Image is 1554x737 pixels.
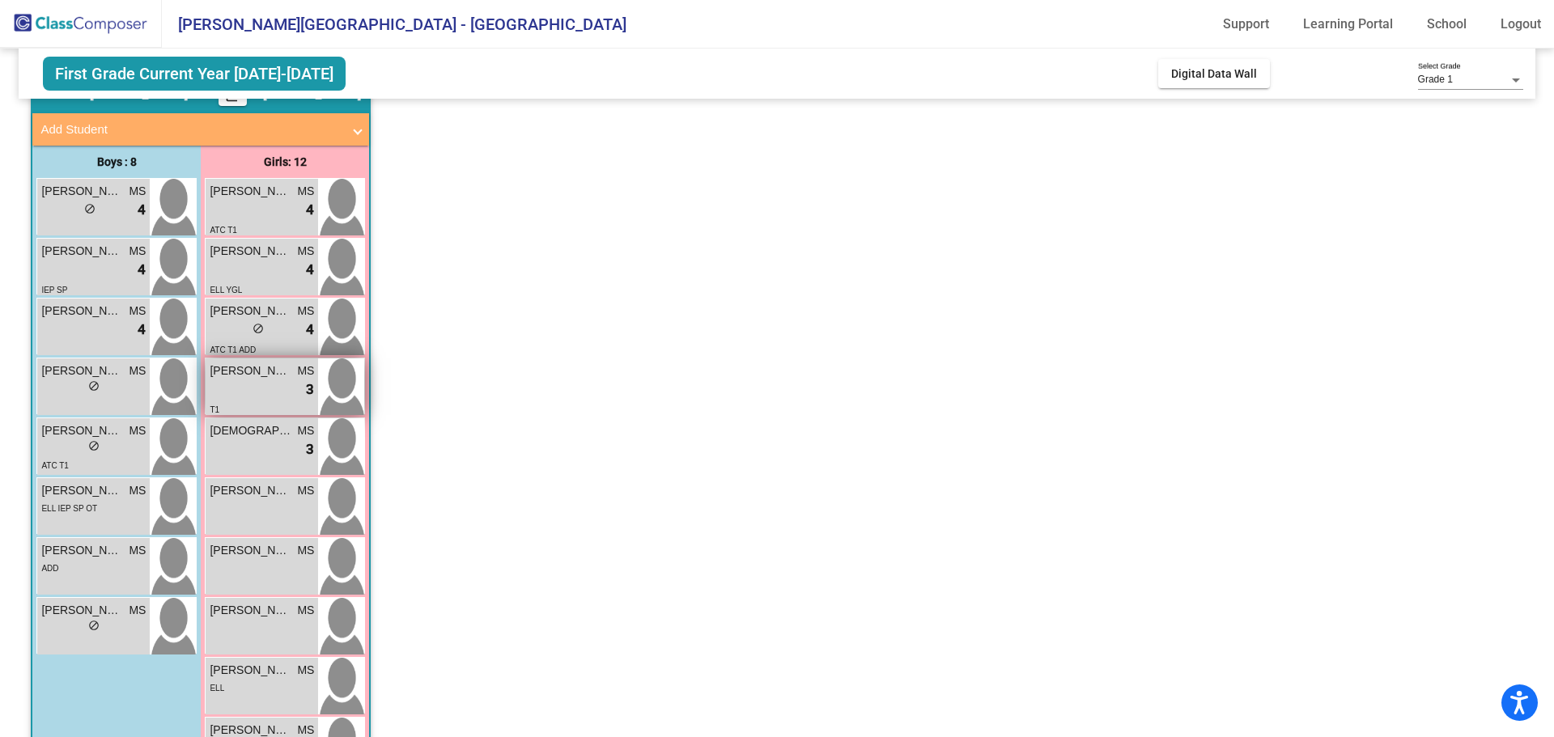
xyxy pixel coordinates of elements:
span: [PERSON_NAME][GEOGRAPHIC_DATA] - [GEOGRAPHIC_DATA] [162,11,626,37]
span: MS [129,362,146,379]
span: First Grade Current Year [DATE]-[DATE] [43,57,346,91]
button: Print Students Details [219,82,247,106]
span: [PERSON_NAME] [210,183,291,200]
span: ELL [210,684,224,693]
a: Learning Portal [1290,11,1406,37]
span: [PERSON_NAME] [210,362,291,379]
div: Girls: 12 [201,146,369,178]
span: do_not_disturb_alt [88,380,100,392]
span: [PERSON_NAME] [41,542,122,559]
span: [DEMOGRAPHIC_DATA][PERSON_NAME] [210,422,291,439]
span: MS [129,602,146,619]
span: MS [129,422,146,439]
a: School [1414,11,1480,37]
span: ELL IEP SP OT [41,504,97,513]
span: MS [297,243,314,260]
span: MS [129,243,146,260]
button: Digital Data Wall [1158,59,1270,88]
span: MS [297,662,314,679]
span: Grade 1 [1418,74,1453,85]
mat-panel-title: Add Student [40,121,342,139]
span: 4 [138,260,146,281]
span: [PERSON_NAME] [41,183,122,200]
span: 4 [138,320,146,341]
span: 3 [306,439,314,460]
span: MS [129,482,146,499]
span: [PERSON_NAME] [41,362,122,379]
span: [PERSON_NAME] [PERSON_NAME] [41,303,122,320]
span: [PERSON_NAME] [210,303,291,320]
span: [PERSON_NAME] [210,602,291,619]
span: MS [297,303,314,320]
span: MS [129,303,146,320]
mat-expansion-panel-header: Add Student [32,113,369,146]
div: Boys : 8 [32,146,201,178]
span: do_not_disturb_alt [84,203,96,214]
span: ATC T1 [41,461,69,470]
span: MS [297,542,314,559]
span: do_not_disturb_alt [88,440,100,451]
span: MS [129,542,146,559]
span: do_not_disturb_alt [253,323,264,334]
span: [PERSON_NAME] [41,243,122,260]
span: [PERSON_NAME] [210,243,291,260]
span: ATC T1 [210,226,237,235]
span: 3 [306,379,314,400]
span: T1 [210,405,219,414]
span: Digital Data Wall [1171,67,1257,80]
span: MS [297,183,314,200]
span: [PERSON_NAME] [210,482,291,499]
span: do_not_disturb_alt [88,620,100,631]
span: 4 [306,260,314,281]
span: [PERSON_NAME] [210,662,291,679]
span: MS [297,422,314,439]
span: [PERSON_NAME] [41,482,122,499]
span: ELL YGL [210,286,242,294]
span: ATC T1 ADD [210,345,256,354]
span: [PERSON_NAME] [210,542,291,559]
span: 4 [306,320,314,341]
a: Logout [1488,11,1554,37]
span: MS [297,602,314,619]
span: IEP SP [41,286,67,294]
span: MS [297,482,314,499]
a: Support [1210,11,1282,37]
span: [PERSON_NAME] [41,422,122,439]
span: [PERSON_NAME] [41,602,122,619]
span: ADD [41,564,58,573]
span: MS [129,183,146,200]
span: 4 [306,200,314,221]
span: MS [297,362,314,379]
span: 4 [138,200,146,221]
